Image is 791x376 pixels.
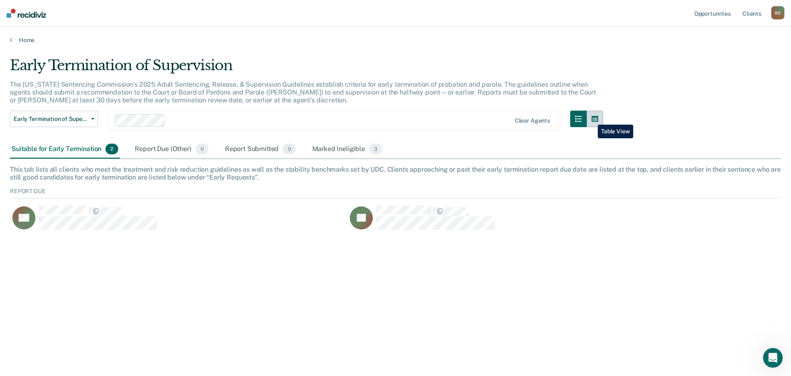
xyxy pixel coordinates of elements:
a: Home [10,36,781,44]
div: Clear agents [515,117,550,124]
div: Early Termination of Supervision [10,57,603,80]
span: 3 [369,144,382,154]
div: B S [771,6,784,19]
div: CaseloadOpportunityCell-261783 [347,205,685,238]
div: Suitable for Early Termination2 [10,140,120,158]
div: Report Due [10,188,781,199]
span: 0 [283,144,295,154]
button: BS [771,6,784,19]
div: Report Due (Other)0 [133,140,210,158]
div: Marked Ineligible3 [311,140,384,158]
div: This tab lists all clients who meet the treatment and risk reduction guidelines as well as the st... [10,166,781,181]
span: 0 [196,144,208,154]
button: Early Termination of Supervision [10,111,98,127]
span: Early Termination of Supervision [14,116,88,123]
span: 2 [105,144,118,154]
div: Report Submitted0 [223,140,297,158]
img: Recidiviz [7,9,46,18]
p: The [US_STATE] Sentencing Commission’s 2025 Adult Sentencing, Release, & Supervision Guidelines e... [10,80,596,104]
div: CaseloadOpportunityCell-141360 [10,205,347,238]
iframe: Intercom live chat [763,348,783,368]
